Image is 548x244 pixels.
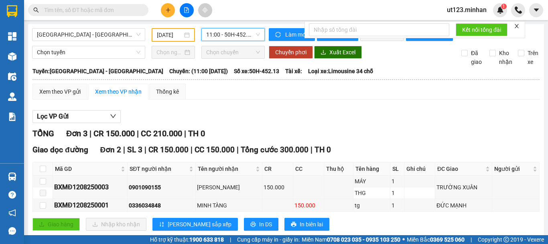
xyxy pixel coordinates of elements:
[198,164,254,173] span: Tên người nhận
[471,235,472,244] span: |
[462,25,501,34] span: Kết nối tổng đài
[529,3,543,17] button: caret-down
[502,4,505,9] span: 1
[524,49,542,66] span: Trên xe
[494,164,531,173] span: Người gửi
[8,72,16,81] img: warehouse-icon
[8,191,16,199] span: question-circle
[533,6,540,14] span: caret-down
[37,46,140,58] span: Chọn tuyến
[8,172,16,181] img: warehouse-icon
[128,176,196,199] td: 0901090155
[314,46,362,59] button: downloadXuất Excel
[329,48,355,57] span: Xuất Excel
[269,46,313,59] button: Chuyển phơi
[501,4,507,9] sup: 1
[141,129,182,138] span: CC 210.000
[130,164,187,173] span: SĐT người nhận
[392,189,403,197] div: 1
[8,209,16,217] span: notification
[497,6,504,14] img: icon-new-feature
[402,238,405,241] span: ⚪️
[157,31,183,39] input: 12/08/2025
[355,177,388,186] div: MÁY
[264,183,292,192] div: 150.000
[514,23,520,29] span: close
[156,48,183,57] input: Chọn ngày
[184,129,186,138] span: |
[392,177,403,186] div: 1
[8,52,16,61] img: warehouse-icon
[191,145,193,154] span: |
[324,162,353,176] th: Thu hộ
[150,235,224,244] span: Hỗ trợ kỹ thuật:
[37,111,69,121] span: Lọc VP Gửi
[285,30,309,39] span: Làm mới
[196,176,262,199] td: C KIM
[7,5,17,17] img: logo-vxr
[302,235,400,244] span: Miền Nam
[32,68,163,74] b: Tuyến: [GEOGRAPHIC_DATA] - [GEOGRAPHIC_DATA]
[8,113,16,121] img: solution-icon
[430,236,465,243] strong: 0369 525 060
[8,92,16,101] img: warehouse-icon
[8,227,16,235] span: message
[196,199,262,212] td: MINH TÀNG
[95,87,142,96] div: Xem theo VP nhận
[468,49,485,66] span: Đã giao
[308,67,373,76] span: Loại xe: Limousine 34 chỗ
[309,23,449,36] input: Nhập số tổng đài
[165,7,171,13] span: plus
[291,221,296,228] span: printer
[123,145,125,154] span: |
[440,5,493,15] span: ut123.minhan
[137,129,139,138] span: |
[32,129,54,138] span: TỔNG
[93,129,135,138] span: CR 150.000
[503,237,509,242] span: copyright
[404,162,435,176] th: Ghi chú
[66,129,87,138] span: Đơn 3
[33,7,39,13] span: search
[195,145,235,154] span: CC 150.000
[234,67,279,76] span: Số xe: 50H-452.13
[197,183,261,192] div: [PERSON_NAME]
[128,199,196,212] td: 0336034848
[8,32,16,41] img: dashboard-icon
[129,183,194,192] div: 0901090155
[156,87,179,96] div: Thống kê
[353,162,390,176] th: Tên hàng
[390,162,404,176] th: SL
[241,145,309,154] span: Tổng cước 300.000
[230,235,231,244] span: |
[436,183,491,192] div: TRƯỜNG XUÂN
[168,220,231,229] span: [PERSON_NAME] sắp xếp
[392,201,403,210] div: 1
[250,221,256,228] span: printer
[206,46,260,58] span: Chọn chuyến
[262,162,293,176] th: CR
[315,145,331,154] span: TH 0
[197,201,261,210] div: MINH TÀNG
[86,218,146,231] button: downloadNhập kho nhận
[327,236,400,243] strong: 0708 023 035 - 0935 103 250
[244,218,278,231] button: printerIn DS
[189,236,224,243] strong: 1900 633 818
[188,129,205,138] span: TH 0
[515,6,522,14] img: phone-icon
[127,145,142,154] span: SL 3
[37,29,140,41] span: Sài Gòn - Đắk Nông
[437,164,484,173] span: ĐC Giao
[259,220,272,229] span: In DS
[54,200,126,210] div: BXMĐ1208250001
[161,3,175,17] button: plus
[275,32,282,38] span: sync
[496,49,516,66] span: Kho nhận
[159,221,164,228] span: sort-ascending
[39,87,81,96] div: Xem theo VP gửi
[284,218,329,231] button: printerIn biên lai
[129,201,194,210] div: 0336034848
[198,3,212,17] button: aim
[148,145,189,154] span: CR 150.000
[89,129,91,138] span: |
